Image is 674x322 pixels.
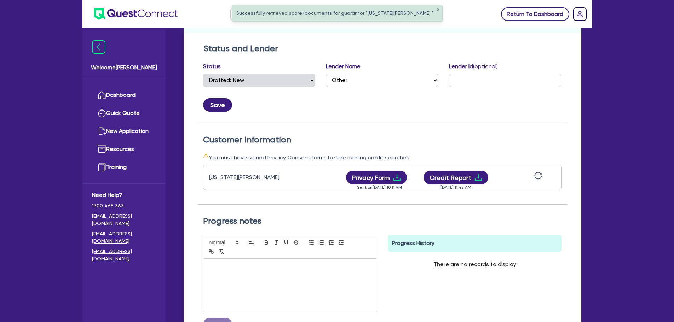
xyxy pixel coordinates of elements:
[203,153,209,159] span: warning
[449,62,498,71] label: Lender Id
[92,86,156,104] a: Dashboard
[92,158,156,176] a: Training
[405,172,413,182] span: more
[571,5,589,23] a: Dropdown toggle
[326,62,361,71] label: Lender Name
[92,191,156,199] span: Need Help?
[203,135,562,145] h2: Customer Information
[534,172,542,180] span: sync
[98,127,106,135] img: new-application
[92,202,156,210] span: 1300 465 363
[98,163,106,171] img: training
[94,8,178,20] img: quest-connect-logo-blue
[474,173,483,182] span: download
[91,63,157,72] span: Welcome [PERSON_NAME]
[92,248,156,263] a: [EMAIL_ADDRESS][DOMAIN_NAME]
[92,230,156,245] a: [EMAIL_ADDRESS][DOMAIN_NAME]
[473,63,498,70] span: (optional)
[92,140,156,158] a: Resources
[388,235,562,252] div: Progress History
[98,145,106,153] img: resources
[203,153,562,162] div: You must have signed Privacy Consent forms before running credit searches
[346,171,407,184] button: Privacy Formdownload
[92,40,105,54] img: icon-menu-close
[232,5,442,21] div: Successfully retrieved score/documents for guarantor "[US_STATE][PERSON_NAME] "
[209,173,298,182] div: [US_STATE][PERSON_NAME]
[501,7,569,21] a: Return To Dashboard
[425,252,525,277] div: There are no records to display
[437,8,439,12] button: ✕
[407,171,413,183] button: Dropdown toggle
[424,171,488,184] button: Credit Reportdownload
[203,98,232,112] button: Save
[92,122,156,140] a: New Application
[92,212,156,227] a: [EMAIL_ADDRESS][DOMAIN_NAME]
[393,173,401,182] span: download
[203,62,221,71] label: Status
[203,216,562,226] h2: Progress notes
[92,104,156,122] a: Quick Quote
[203,43,561,54] h2: Status and Lender
[532,171,544,184] button: sync
[98,109,106,117] img: quick-quote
